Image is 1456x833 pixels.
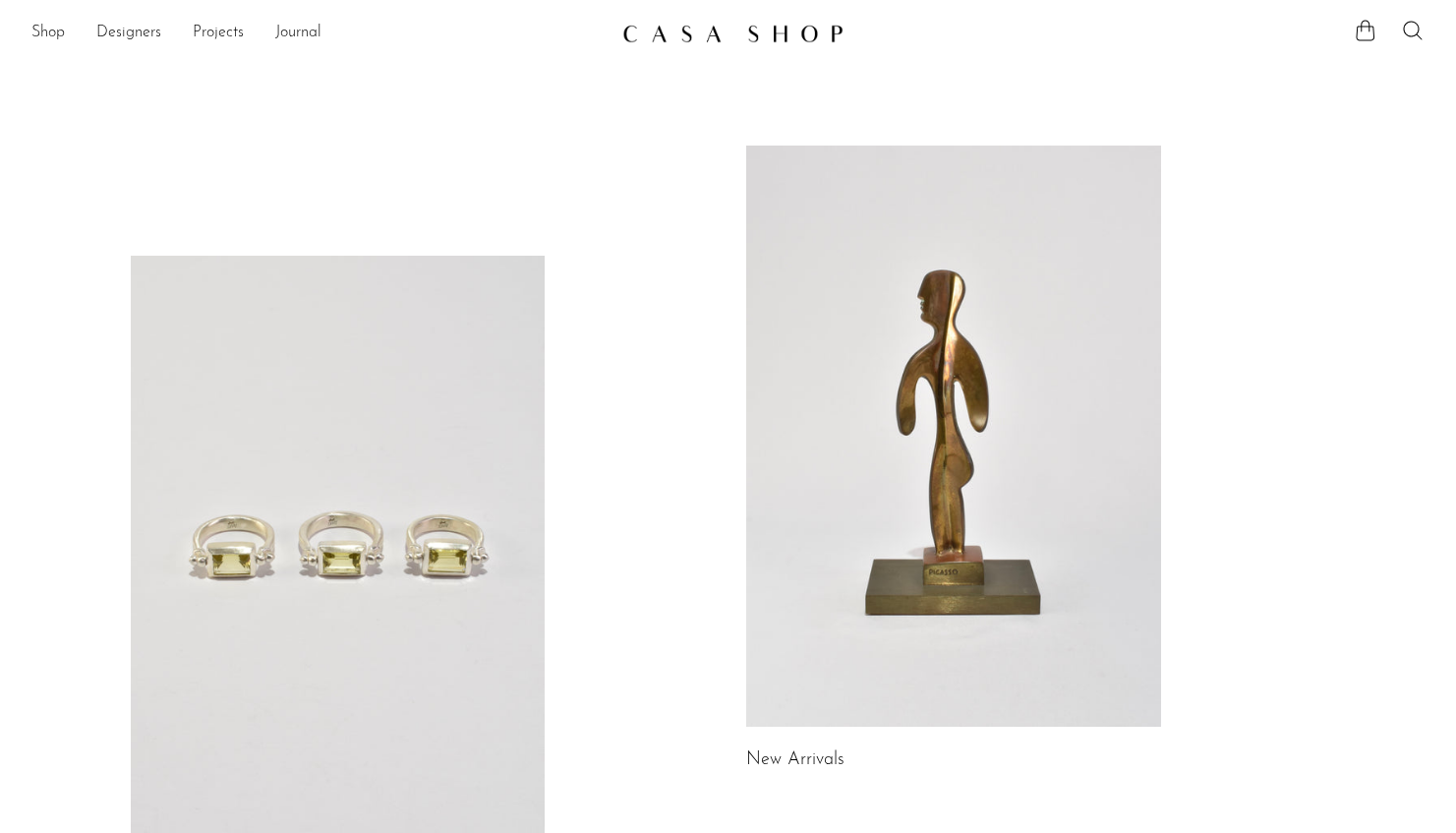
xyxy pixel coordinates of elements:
a: New Arrivals [746,751,844,769]
a: Shop [31,21,65,46]
a: Designers [96,21,161,46]
a: Projects [193,21,244,46]
a: Journal [275,21,321,46]
ul: NEW HEADER MENU [31,17,607,50]
nav: Desktop navigation [31,17,607,50]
